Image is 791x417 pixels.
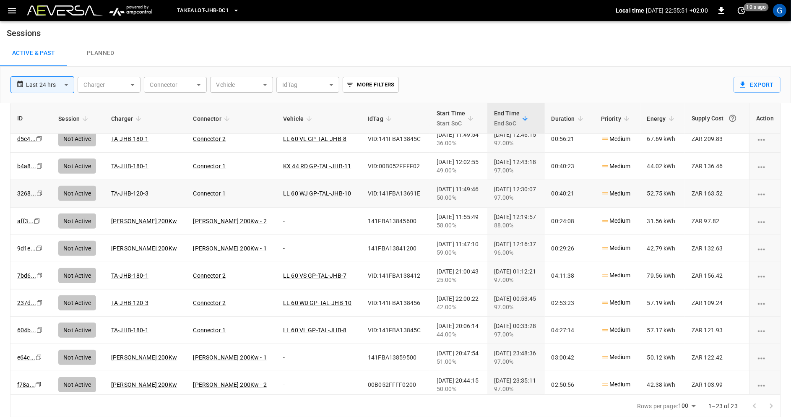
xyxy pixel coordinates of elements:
[678,400,698,412] div: 100
[494,108,531,128] span: End TimeEnd SoC
[437,385,481,393] div: 50.00%
[17,218,34,224] a: aff3...
[709,402,738,410] p: 1–23 of 23
[494,130,538,147] div: [DATE] 12:46:15
[193,381,266,388] a: [PERSON_NAME] 200Kw - 2
[640,262,685,289] td: 79.56 kWh
[193,163,226,169] a: Connector 1
[58,241,96,256] div: Not Active
[58,214,96,229] div: Not Active
[601,244,631,253] p: Medium
[756,271,774,280] div: charging session options
[17,381,35,388] a: f78a...
[36,189,44,198] div: copy
[734,77,781,93] button: Export
[17,136,36,142] a: d5c4...
[637,402,678,410] p: Rows per page:
[545,153,594,180] td: 00:40:23
[494,193,538,202] div: 97.00%
[361,344,430,371] td: 141FBA13859500
[437,330,481,339] div: 44.00%
[773,4,786,17] div: profile-icon
[36,162,44,171] div: copy
[756,326,774,334] div: charging session options
[276,344,361,371] td: -
[276,371,361,399] td: -
[494,158,538,175] div: [DATE] 12:43:18
[640,317,685,344] td: 57.17 kWh
[545,317,594,344] td: 04:27:14
[437,295,481,311] div: [DATE] 22:00:22
[494,295,538,311] div: [DATE] 00:53:45
[67,40,134,67] a: Planned
[494,267,538,284] div: [DATE] 01:12:21
[685,262,749,289] td: ZAR 156.42
[437,185,481,202] div: [DATE] 11:49:46
[545,208,594,235] td: 00:24:08
[601,135,631,143] p: Medium
[494,357,538,366] div: 97.00%
[177,6,229,16] span: Takealot-JHB-DC1
[640,208,685,235] td: 31.56 kWh
[437,303,481,311] div: 42.00%
[437,108,476,128] span: Start TimeStart SoC
[601,353,631,362] p: Medium
[106,3,155,18] img: ampcontrol.io logo
[685,344,749,371] td: ZAR 122.42
[640,153,685,180] td: 44.02 kWh
[494,330,538,339] div: 97.00%
[494,213,538,229] div: [DATE] 12:19:57
[646,6,708,15] p: [DATE] 22:55:51 +02:00
[640,289,685,317] td: 57.19 kWh
[601,298,631,307] p: Medium
[685,289,749,317] td: ZAR 109.24
[744,3,769,11] span: 10 s ago
[361,180,430,207] td: VID:141FBA13691E
[111,218,177,224] a: [PERSON_NAME] 200Kw
[58,131,96,146] div: Not Active
[494,276,538,284] div: 97.00%
[111,272,148,279] a: TA-JHB-180-1
[111,114,144,124] span: Charger
[616,6,645,15] p: Local time
[545,289,594,317] td: 02:53:23
[193,327,226,334] a: Connector 1
[437,240,481,257] div: [DATE] 11:47:10
[437,193,481,202] div: 50.00%
[437,248,481,257] div: 59.00%
[647,114,677,124] span: Energy
[58,186,96,201] div: Not Active
[17,190,36,197] a: 3268...
[494,385,538,393] div: 97.00%
[685,317,749,344] td: ZAR 121.93
[361,235,430,262] td: 141FBA13841200
[640,344,685,371] td: 50.12 kWh
[437,357,481,366] div: 51.00%
[368,114,394,124] span: IdTag
[193,114,232,124] span: Connector
[193,354,266,361] a: [PERSON_NAME] 200Kw - 1
[640,235,685,262] td: 42.79 kWh
[34,380,43,389] div: copy
[437,221,481,229] div: 58.00%
[58,295,96,310] div: Not Active
[283,136,346,142] a: LL 60 VL GP-TAL-JHB-8
[756,162,774,170] div: charging session options
[17,354,35,361] a: e64c...
[361,317,430,344] td: VID:141FBA13845C
[756,189,774,198] div: charging session options
[494,248,538,257] div: 96.00%
[685,180,749,207] td: ZAR 163.52
[545,235,594,262] td: 00:29:26
[437,213,481,229] div: [DATE] 11:55:49
[35,353,43,362] div: copy
[494,240,538,257] div: [DATE] 12:16:37
[437,139,481,147] div: 36.00%
[26,77,74,93] div: Last 24 hrs
[685,235,749,262] td: ZAR 132.63
[17,327,36,334] a: 604b...
[685,371,749,399] td: ZAR 103.99
[35,134,44,143] div: copy
[494,108,520,128] div: End Time
[10,103,52,134] th: ID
